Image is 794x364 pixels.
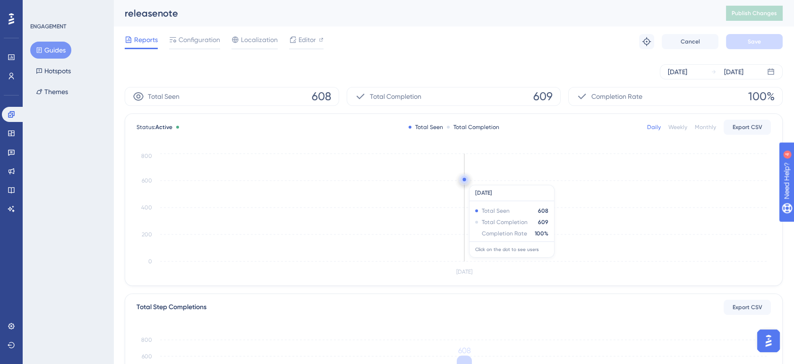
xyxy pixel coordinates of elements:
span: Total Completion [370,91,421,102]
tspan: 0 [148,258,152,265]
span: Save [748,38,761,45]
span: Status: [137,123,172,131]
span: 608 [312,89,331,104]
tspan: 200 [142,231,152,238]
button: Save [726,34,783,49]
iframe: UserGuiding AI Assistant Launcher [754,327,783,355]
button: Guides [30,42,71,59]
span: Reports [134,34,158,45]
span: 609 [533,89,553,104]
span: 100% [748,89,775,104]
span: Need Help? [22,2,59,14]
span: Publish Changes [732,9,777,17]
button: Cancel [662,34,718,49]
button: Export CSV [724,300,771,315]
button: Publish Changes [726,6,783,21]
div: releasenote [125,7,702,20]
div: Monthly [695,123,716,131]
span: Total Seen [148,91,179,102]
tspan: 800 [141,153,152,159]
span: Export CSV [733,303,762,311]
div: 4 [66,5,68,12]
span: Editor [299,34,316,45]
tspan: [DATE] [456,269,472,275]
span: Active [155,124,172,130]
span: Configuration [179,34,220,45]
tspan: 600 [142,353,152,360]
button: Hotspots [30,62,77,79]
span: Cancel [681,38,700,45]
div: [DATE] [668,66,687,78]
div: [DATE] [724,66,743,78]
button: Export CSV [724,120,771,135]
tspan: 608 [458,346,471,355]
div: Total Step Completions [137,302,206,313]
tspan: 600 [142,177,152,184]
tspan: 400 [141,204,152,211]
button: Themes [30,83,74,100]
div: Weekly [668,123,687,131]
tspan: 800 [141,337,152,343]
div: Total Seen [409,123,443,131]
span: Localization [241,34,278,45]
div: Total Completion [447,123,499,131]
div: Daily [647,123,661,131]
span: Export CSV [733,123,762,131]
span: Completion Rate [591,91,642,102]
div: ENGAGEMENT [30,23,66,30]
